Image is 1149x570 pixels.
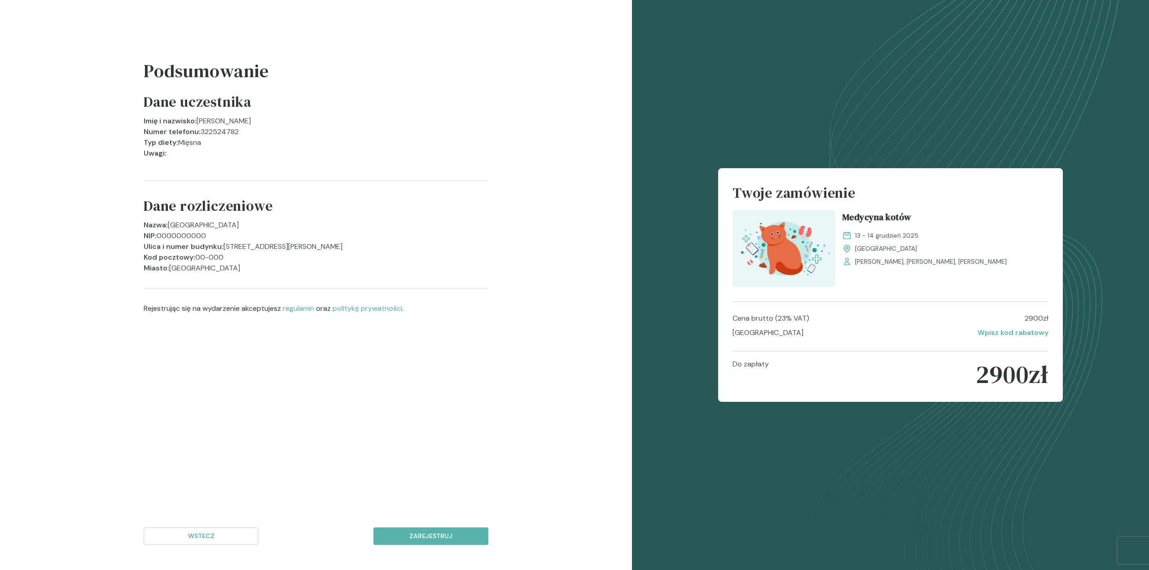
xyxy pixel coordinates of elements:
button: Zarejestruj [373,527,488,545]
p: Typ diety : [144,137,178,148]
a: politykę prywatności [333,304,402,313]
p: Wpisz kod rabatowy [978,327,1048,338]
img: aHfQZEMqNJQqH-e8_MedKot_T.svg [732,210,835,287]
h4: Dane uczestnika [144,91,251,116]
a: regulamin [283,304,314,313]
p: [GEOGRAPHIC_DATA] [732,327,803,338]
p: Uwagi : [144,148,167,159]
p: 00-000 [195,252,224,263]
p: 2900 zł [1025,313,1048,324]
p: Miasto : [144,263,169,274]
span: [GEOGRAPHIC_DATA] [855,244,917,253]
p: Numer telefonu : [144,126,201,137]
p: NIP : [144,231,157,241]
h4: Dane rozliczeniowe [144,196,272,220]
p: Imię i nazwisko : [144,116,197,126]
p: Wstecz [151,531,251,541]
p: Ulica i numer budynku : [144,241,224,252]
button: Wstecz [144,527,259,545]
p: [GEOGRAPHIC_DATA] [169,263,240,274]
p: 0000000000 [157,231,206,241]
p: Kod pocztowy : [144,252,195,263]
p: Zarejestruj [381,531,481,541]
a: Medycyna kotów [842,210,1048,227]
p: 2900 zł [976,359,1048,390]
p: 322524782 [201,126,239,137]
span: Medycyna kotów [842,210,911,227]
h4: Twoje zamówienie [732,183,1048,210]
p: [STREET_ADDRESS][PERSON_NAME] [224,241,342,252]
h3: Podsumowanie [144,57,488,91]
p: Do zapłaty [732,359,769,390]
span: 13 - 14 grudzień 2025 [855,231,918,240]
p: Mięsna [178,137,201,148]
p: Rejestrując się na wydarzenie akceptujesz oraz . [144,303,488,314]
span: [PERSON_NAME], [PERSON_NAME], [PERSON_NAME] [855,257,1007,266]
p: Cena brutto (23% VAT) [732,313,809,324]
p: [PERSON_NAME] [197,116,251,126]
p: Nazwa : [144,220,168,231]
p: [GEOGRAPHIC_DATA] [168,220,239,231]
